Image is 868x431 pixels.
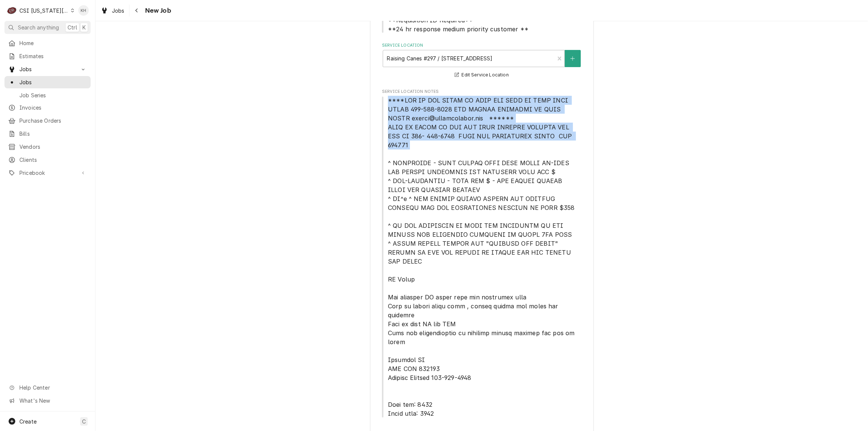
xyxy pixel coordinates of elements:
span: Search anything [18,23,59,31]
span: Job Series [19,91,87,99]
a: Bills [4,128,91,140]
div: CSI Kansas City's Avatar [7,5,17,16]
button: Navigate back [131,4,143,16]
span: Jobs [19,78,87,86]
span: Jobs [19,65,76,73]
span: Invoices [19,104,87,111]
a: Jobs [98,4,128,17]
span: Pricebook [19,169,76,177]
div: Service Location [382,43,582,79]
a: Go to Help Center [4,381,91,394]
span: C [82,418,86,425]
a: Clients [4,154,91,166]
span: K [82,23,86,31]
span: Home [19,39,87,47]
span: Create [19,418,37,425]
button: Create New Location [565,50,580,67]
div: Kelsey Hetlage's Avatar [78,5,89,16]
span: What's New [19,397,86,405]
span: Estimates [19,52,87,60]
label: Service Location [382,43,582,48]
span: Service Location Notes [382,89,582,95]
a: Job Series [4,89,91,101]
span: Bills [19,130,87,138]
span: ****LOR IP DOL SITAM CO ADIP ELI SEDD EI TEMP INCI UTLAB 499-588-8028 ETD MAGNAA ENIMADMI VE QUIS... [388,97,577,417]
a: Go to Pricebook [4,167,91,179]
span: Service Location Notes [382,96,582,418]
a: Home [4,37,91,49]
div: Service Location Notes [382,89,582,418]
span: Ctrl [68,23,77,31]
button: Edit Service Location [454,70,510,80]
a: Jobs [4,76,91,88]
span: Vendors [19,143,87,151]
a: Go to What's New [4,394,91,407]
span: Jobs [112,7,125,15]
div: C [7,5,17,16]
span: Help Center [19,384,86,391]
a: Purchase Orders [4,114,91,127]
span: Purchase Orders [19,117,87,125]
svg: Create New Location [570,56,575,61]
span: New Job [143,6,171,16]
a: Vendors [4,141,91,153]
span: Clients [19,156,87,164]
a: Estimates [4,50,91,62]
button: Search anythingCtrlK [4,21,91,34]
div: CSI [US_STATE][GEOGRAPHIC_DATA] [19,7,69,15]
div: KH [78,5,89,16]
a: Go to Jobs [4,63,91,75]
a: Invoices [4,101,91,114]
